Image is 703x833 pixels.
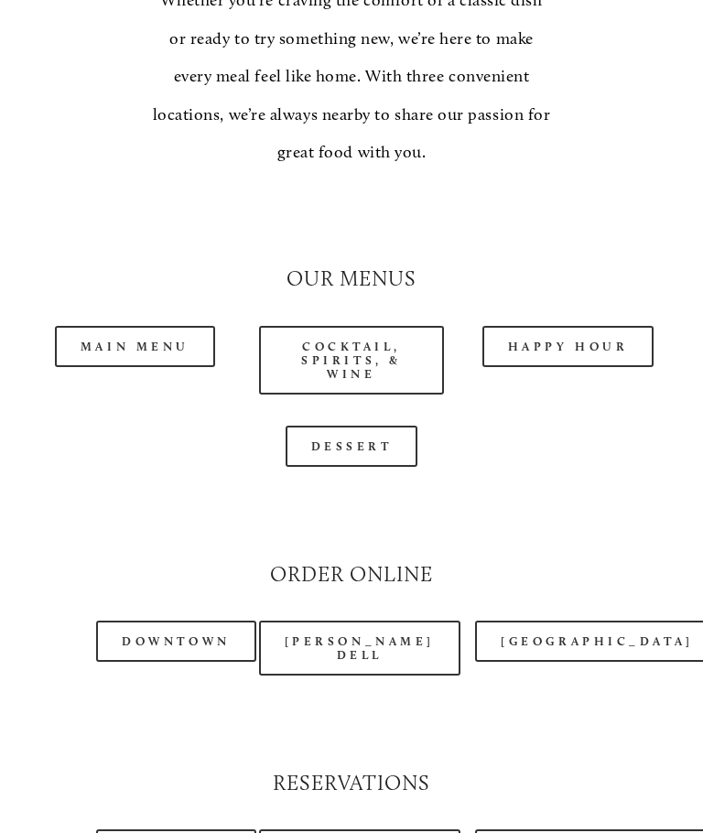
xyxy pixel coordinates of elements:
h2: Reservations [42,770,661,799]
a: Happy Hour [482,327,654,368]
h2: Order Online [42,561,661,590]
a: Main Menu [55,327,215,368]
a: [PERSON_NAME] Dell [259,622,460,676]
a: Cocktail, Spirits, & Wine [259,327,445,395]
a: Downtown [96,622,255,663]
h2: Our Menus [42,265,661,295]
a: Dessert [286,427,418,468]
